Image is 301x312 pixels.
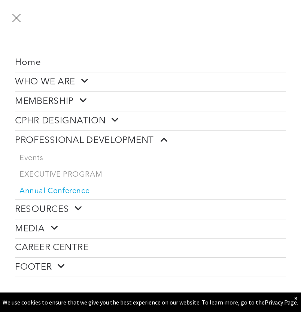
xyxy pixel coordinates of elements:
[15,219,286,238] a: MEDIA
[15,92,286,111] a: MEMBERSHIP
[15,54,286,72] a: Home
[15,166,286,183] a: EXECUTIVE PROGRAM
[15,111,286,130] a: CPHR DESIGNATION
[7,8,26,28] button: menu
[15,258,286,277] a: FOOTER
[294,294,297,302] div: Dismiss notification
[15,239,286,257] a: CAREER CENTRE
[15,72,286,91] a: WHO WE ARE
[15,131,286,150] a: PROFESSIONAL DEVELOPMENT
[15,200,286,219] a: RESOURCES
[15,150,286,166] a: Events
[265,298,298,306] a: Privacy Page.
[15,183,286,199] a: Annual Conference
